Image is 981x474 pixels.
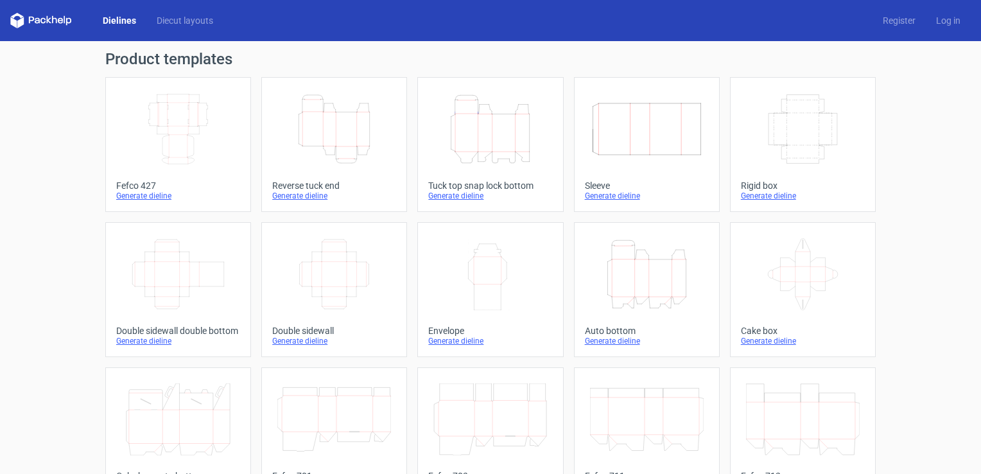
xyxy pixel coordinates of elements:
a: Fefco 427Generate dieline [105,77,251,212]
div: Envelope [428,326,552,336]
div: Rigid box [741,180,865,191]
div: Cake box [741,326,865,336]
a: Double sidewall double bottomGenerate dieline [105,222,251,357]
div: Tuck top snap lock bottom [428,180,552,191]
a: SleeveGenerate dieline [574,77,720,212]
div: Generate dieline [428,191,552,201]
div: Generate dieline [585,191,709,201]
div: Double sidewall [272,326,396,336]
a: Auto bottomGenerate dieline [574,222,720,357]
div: Generate dieline [272,336,396,346]
div: Fefco 427 [116,180,240,191]
h1: Product templates [105,51,876,67]
a: Dielines [92,14,146,27]
a: Reverse tuck endGenerate dieline [261,77,407,212]
div: Generate dieline [428,336,552,346]
div: Generate dieline [272,191,396,201]
div: Generate dieline [116,336,240,346]
div: Double sidewall double bottom [116,326,240,336]
div: Generate dieline [741,191,865,201]
a: Tuck top snap lock bottomGenerate dieline [417,77,563,212]
a: Log in [926,14,971,27]
div: Auto bottom [585,326,709,336]
div: Generate dieline [116,191,240,201]
a: EnvelopeGenerate dieline [417,222,563,357]
a: Double sidewallGenerate dieline [261,222,407,357]
div: Generate dieline [741,336,865,346]
a: Rigid boxGenerate dieline [730,77,876,212]
div: Sleeve [585,180,709,191]
div: Reverse tuck end [272,180,396,191]
div: Generate dieline [585,336,709,346]
a: Diecut layouts [146,14,223,27]
a: Register [872,14,926,27]
a: Cake boxGenerate dieline [730,222,876,357]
